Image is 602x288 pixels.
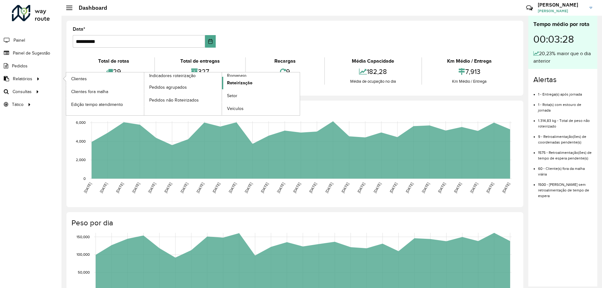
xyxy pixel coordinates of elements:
a: Roteirização [222,77,300,89]
a: Setor [222,90,300,102]
a: Clientes fora malha [66,85,144,98]
span: Romaneio [227,72,246,79]
text: [DATE] [373,182,382,194]
text: [DATE] [325,182,334,194]
text: [DATE] [356,182,366,194]
span: Pedidos não Roteirizados [149,97,199,103]
text: [DATE] [453,182,462,194]
text: [DATE] [147,182,156,194]
button: Choose Date [205,35,216,48]
h4: Peso por dia [71,218,517,228]
h4: Alertas [533,75,592,84]
li: 1 - Entrega(s) após jornada [538,87,592,97]
text: [DATE] [163,182,172,194]
div: 9 [247,65,323,78]
a: Pedidos não Roteirizados [144,94,222,106]
a: Contato Rápido [523,1,536,15]
div: 327 [156,65,243,78]
div: Km Médio / Entrega [424,78,515,85]
li: 60 - Cliente(s) fora da malha viária [538,161,592,177]
div: 182,28 [326,65,420,78]
text: 6,000 [76,121,86,125]
span: [PERSON_NAME] [538,8,585,14]
text: [DATE] [83,182,92,194]
text: [DATE] [405,182,414,194]
text: [DATE] [115,182,124,194]
text: 4,000 [76,139,86,143]
a: Romaneio [144,72,300,115]
text: [DATE] [244,182,253,194]
li: 1500 - [PERSON_NAME] sem retroalimentação de tempo de espera [538,177,592,199]
div: 00:03:28 [533,29,592,50]
text: [DATE] [292,182,301,194]
span: Roteirização [227,80,252,86]
text: [DATE] [196,182,205,194]
div: Tempo médio por rota [533,20,592,29]
text: [DATE] [99,182,108,194]
li: 1.314,83 kg - Total de peso não roteirizado [538,113,592,129]
span: Clientes [71,76,87,82]
div: Média de ocupação no dia [326,78,420,85]
div: Recargas [247,57,323,65]
span: Clientes fora malha [71,88,108,95]
span: Pedidos [12,63,28,69]
div: Total de entregas [156,57,243,65]
text: [DATE] [469,182,478,194]
text: [DATE] [276,182,285,194]
span: Tático [12,101,24,108]
text: 2,000 [76,158,86,162]
div: Média Capacidade [326,57,420,65]
text: [DATE] [421,182,430,194]
span: Painel [13,37,25,44]
a: Indicadores roteirização [66,72,222,115]
span: Painel de Sugestão [13,50,50,56]
a: Edição tempo atendimento [66,98,144,111]
text: [DATE] [501,182,510,194]
text: 150,000 [77,235,90,239]
text: [DATE] [131,182,140,194]
text: [DATE] [212,182,221,194]
li: 1 - Rota(s) com estouro de jornada [538,97,592,113]
text: [DATE] [341,182,350,194]
text: [DATE] [180,182,189,194]
text: [DATE] [437,182,446,194]
h2: Dashboard [72,4,107,11]
a: Clientes [66,72,144,85]
text: 50,000 [78,270,90,274]
li: 1575 - Retroalimentação(ões) de tempo de espera pendente(s) [538,145,592,161]
h3: [PERSON_NAME] [538,2,585,8]
div: Km Médio / Entrega [424,57,515,65]
a: Pedidos agrupados [144,81,222,93]
text: 100,000 [77,253,90,257]
a: Veículos [222,102,300,115]
span: Veículos [227,105,244,112]
div: Total de rotas [74,57,153,65]
span: Consultas [13,88,32,95]
text: [DATE] [308,182,317,194]
text: [DATE] [389,182,398,194]
div: 20,23% maior que o dia anterior [533,50,592,65]
div: 7,913 [424,65,515,78]
text: [DATE] [485,182,494,194]
text: [DATE] [260,182,269,194]
span: Indicadores roteirização [149,72,196,79]
div: 29 [74,65,153,78]
li: 9 - Retroalimentação(ões) de coordenadas pendente(s) [538,129,592,145]
span: Edição tempo atendimento [71,101,123,108]
span: Setor [227,92,237,99]
text: [DATE] [228,182,237,194]
label: Data [73,25,85,33]
span: Pedidos agrupados [149,84,187,91]
span: Relatórios [13,76,32,82]
text: 0 [83,176,86,181]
